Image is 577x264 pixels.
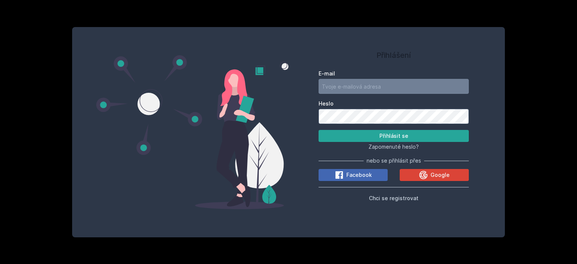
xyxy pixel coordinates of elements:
[430,171,450,179] span: Google
[319,130,469,142] button: Přihlásit se
[319,169,388,181] button: Facebook
[346,171,372,179] span: Facebook
[319,100,469,107] label: Heslo
[319,70,469,77] label: E-mail
[369,195,418,201] span: Chci se registrovat
[369,143,419,150] span: Zapomenuté heslo?
[400,169,469,181] button: Google
[367,157,421,164] span: nebo se přihlásit přes
[319,50,469,61] h1: Přihlášení
[319,79,469,94] input: Tvoje e-mailová adresa
[369,193,418,202] button: Chci se registrovat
